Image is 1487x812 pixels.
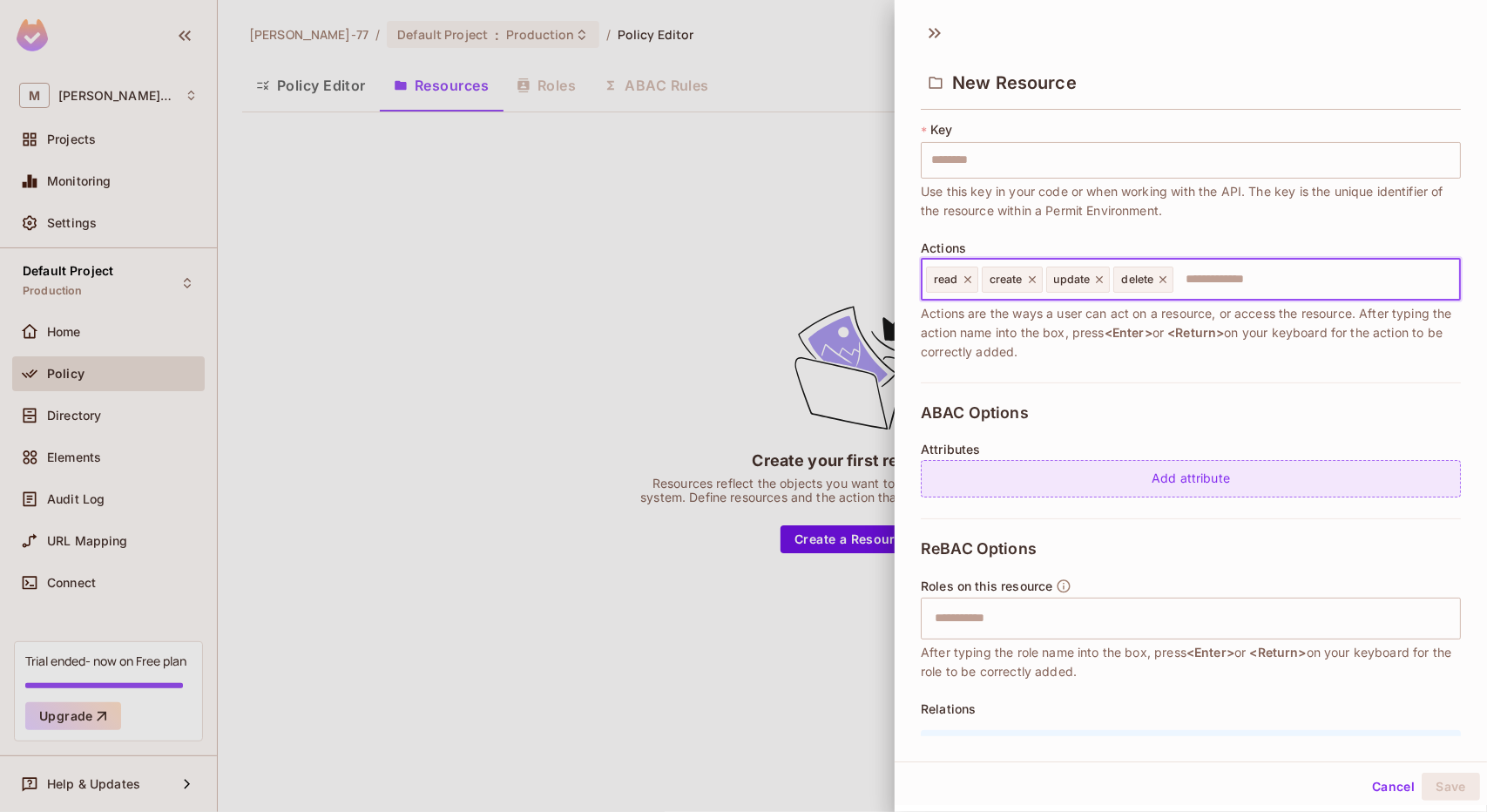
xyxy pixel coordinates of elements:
span: update [1054,273,1091,287]
span: <Return> [1249,645,1306,660]
div: delete [1113,267,1173,293]
span: Attributes [921,443,981,457]
button: Cancel [1365,773,1422,801]
span: New Resource [952,72,1077,93]
div: Add attribute [921,460,1461,497]
span: <Enter> [1105,325,1152,340]
span: Actions [921,241,966,255]
span: Relations [921,702,976,716]
span: Roles on this resource [921,579,1052,593]
span: Actions are the ways a user can act on a resource, or access the resource. After typing the actio... [921,304,1461,362]
span: read [934,273,958,287]
div: update [1046,267,1111,293]
span: After typing the role name into the box, press or on your keyboard for the role to be correctly a... [921,643,1461,681]
span: ReBAC Options [921,540,1037,558]
div: read [926,267,978,293]
button: Save [1422,773,1480,801]
div: create [982,267,1043,293]
span: delete [1121,273,1153,287]
span: Use this key in your code or when working with the API. The key is the unique identifier of the r... [921,182,1461,220]
span: <Return> [1167,325,1224,340]
span: Key [930,123,952,137]
span: create [990,273,1023,287]
span: ABAC Options [921,404,1029,422]
span: <Enter> [1186,645,1234,660]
